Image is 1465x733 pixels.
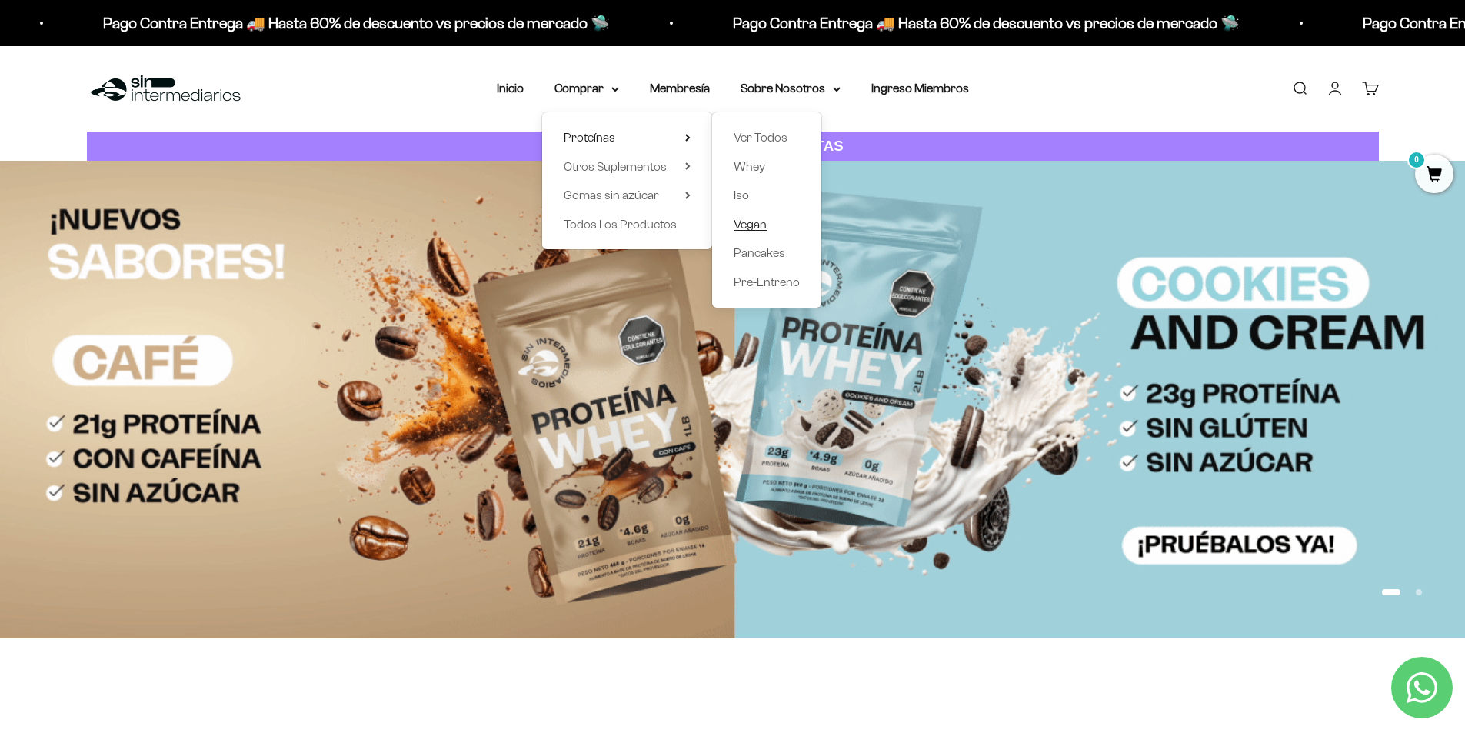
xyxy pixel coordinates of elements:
[87,132,1379,162] a: CUANTA PROTEÍNA NECESITAS
[734,160,765,173] span: Whey
[734,243,800,263] a: Pancakes
[734,128,800,148] a: Ver Todos
[734,157,800,177] a: Whey
[734,246,785,259] span: Pancakes
[564,218,677,231] span: Todos Los Productos
[734,131,787,144] span: Ver Todos
[564,188,659,202] span: Gomas sin azúcar
[1407,151,1426,169] mark: 0
[734,218,767,231] span: Vegan
[734,215,800,235] a: Vegan
[564,128,691,148] summary: Proteínas
[650,82,710,95] a: Membresía
[103,11,610,35] p: Pago Contra Entrega 🚚 Hasta 60% de descuento vs precios de mercado 🛸
[871,82,969,95] a: Ingreso Miembros
[734,272,800,292] a: Pre-Entreno
[564,185,691,205] summary: Gomas sin azúcar
[564,160,667,173] span: Otros Suplementos
[564,157,691,177] summary: Otros Suplementos
[564,215,691,235] a: Todos Los Productos
[734,185,800,205] a: Iso
[734,188,749,202] span: Iso
[734,275,800,288] span: Pre-Entreno
[497,82,524,95] a: Inicio
[564,131,615,144] span: Proteínas
[554,78,619,98] summary: Comprar
[1415,167,1453,184] a: 0
[741,78,841,98] summary: Sobre Nosotros
[733,11,1240,35] p: Pago Contra Entrega 🚚 Hasta 60% de descuento vs precios de mercado 🛸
